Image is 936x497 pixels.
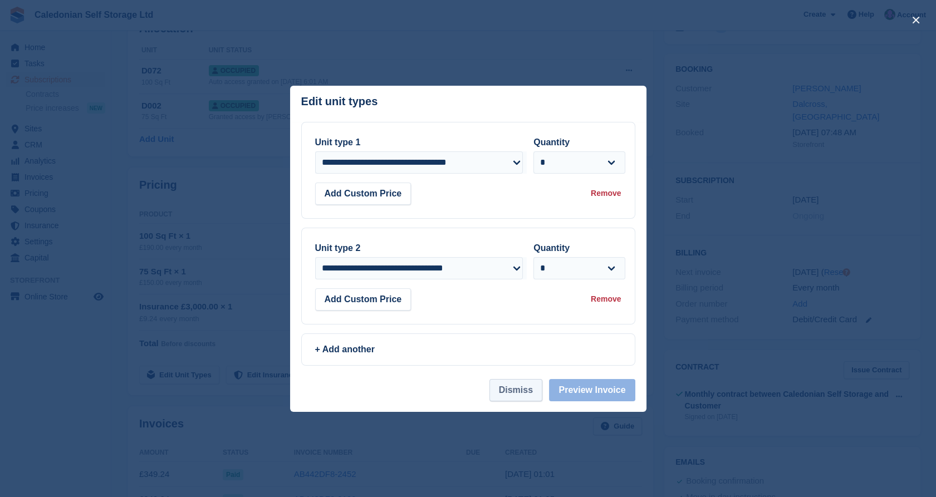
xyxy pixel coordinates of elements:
[301,95,378,108] p: Edit unit types
[315,183,411,205] button: Add Custom Price
[907,11,925,29] button: close
[301,333,635,366] a: + Add another
[489,379,542,401] button: Dismiss
[533,137,570,147] label: Quantity
[533,243,570,253] label: Quantity
[315,243,361,253] label: Unit type 2
[315,343,621,356] div: + Add another
[591,293,621,305] div: Remove
[591,188,621,199] div: Remove
[549,379,635,401] button: Preview Invoice
[315,137,361,147] label: Unit type 1
[315,288,411,311] button: Add Custom Price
